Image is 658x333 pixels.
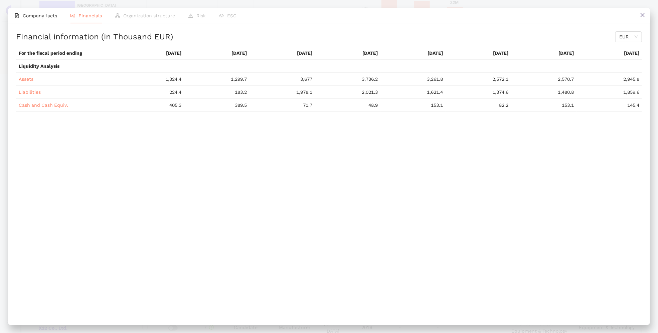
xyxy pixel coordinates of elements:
[635,8,650,23] button: close
[231,76,247,82] span: 1,299.7
[219,13,224,18] span: eye
[427,76,443,82] span: 3,261.8
[23,13,57,18] span: Company facts
[427,89,443,95] span: 1,621.4
[19,89,41,95] span: Liabilities
[362,50,378,56] span: [DATE]
[123,13,175,18] span: Organization structure
[623,76,639,82] span: 2,945.8
[16,31,173,43] h2: Financial information (in Thousand EUR)
[558,50,574,56] span: [DATE]
[428,50,443,56] span: [DATE]
[362,89,378,95] span: 2,021.3
[235,89,247,95] span: 183.2
[362,76,378,82] span: 3,736.2
[70,13,75,18] span: fund-view
[619,32,638,42] span: EUR
[558,89,574,95] span: 1,480.8
[431,102,443,108] span: 153.1
[231,50,247,56] span: [DATE]
[19,50,82,56] span: For the fiscal period ending
[297,50,312,56] span: [DATE]
[623,89,639,95] span: 1,859.6
[19,76,33,82] span: Assets
[165,76,181,82] span: 1,324.4
[368,102,378,108] span: 48.9
[558,76,574,82] span: 2,570.7
[300,76,312,82] span: 3,677
[492,76,508,82] span: 2,572.1
[499,102,508,108] span: 82.2
[78,13,102,18] span: Financials
[19,63,59,69] span: Liquidity Analysis
[235,102,247,108] span: 389.5
[115,13,120,18] span: apartment
[492,89,508,95] span: 1,374.6
[624,50,639,56] span: [DATE]
[303,102,312,108] span: 70.7
[227,13,236,18] span: ESG
[19,102,68,108] span: Cash and Cash Equiv.
[188,13,193,18] span: warning
[640,12,645,18] span: close
[169,89,181,95] span: 224.4
[493,50,508,56] span: [DATE]
[296,89,312,95] span: 1,978.1
[562,102,574,108] span: 153.1
[196,13,206,18] span: Risk
[169,102,181,108] span: 405.3
[166,50,181,56] span: [DATE]
[627,102,639,108] span: 145.4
